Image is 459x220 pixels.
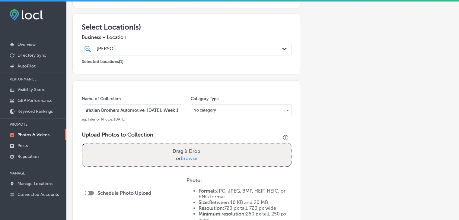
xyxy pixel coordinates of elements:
[97,190,151,196] label: Schedule Photo Upload
[18,109,53,114] p: Keyword Rankings
[18,143,28,148] p: Posts
[199,200,291,205] li: Between 10 KB and 20 MB
[191,105,291,115] div: No category
[16,35,21,40] img: tab_domain_overview_orange.svg
[18,154,39,159] p: Reputation
[199,188,216,194] strong: Format:
[199,200,209,205] strong: Size:
[18,98,53,103] p: GBP Performance
[191,96,219,101] label: Category Type
[18,42,36,47] p: Overview
[17,10,30,14] div: v 4.0.25
[82,23,292,31] h3: Select Location(s)
[82,117,126,121] span: eg. Interior Photos, [DATE]
[60,35,65,40] img: tab_keywords_by_traffic_grey.svg
[82,34,292,40] span: Business + Location
[199,188,291,200] li: JPG, JPEG, BMP, HEIF, HEIC, or PNG format.
[16,16,66,20] div: Domain: [DOMAIN_NAME]
[10,16,14,20] img: website_grey.svg
[18,132,49,137] p: Photos & Videos
[82,104,182,116] input: Title
[18,53,46,58] p: Directory Sync
[199,205,291,211] li: 720 px tall, 720 px wide
[18,64,36,69] p: AutoPilot
[10,9,43,20] img: fda3e92497d09a02dc62c9cd864e3231.png
[199,211,246,217] strong: Minimum resolution:
[18,87,46,92] p: Visibility Score
[82,131,292,138] h3: Upload Photos to Collection
[67,36,102,39] div: Keywords by Traffic
[181,156,197,161] span: browse
[10,10,14,14] img: logo_orange.svg
[82,57,123,64] p: Selected Locations ( 1 )
[82,96,121,101] label: Name of Collection
[199,205,224,211] strong: Resolution:
[170,145,203,165] label: Drag & Drop or
[18,192,59,197] p: Connected Accounts
[23,36,54,39] div: Domain Overview
[18,181,53,186] p: Manage Locations
[186,178,202,183] strong: Photo:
